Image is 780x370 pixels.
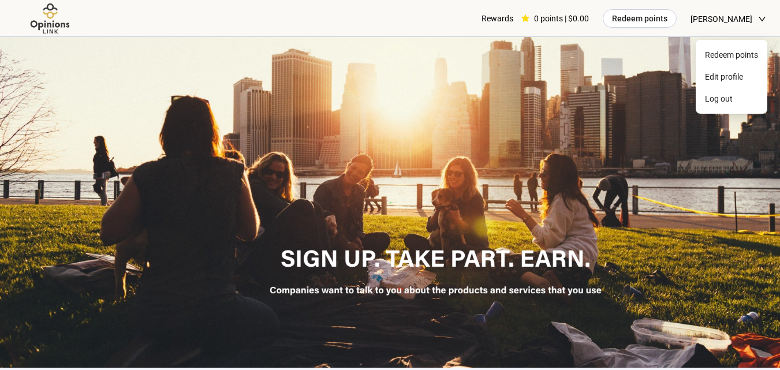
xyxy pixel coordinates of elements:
span: Edit profile [705,70,758,83]
span: Log out [705,92,758,105]
span: star [521,14,529,23]
button: Redeem points [603,9,677,28]
span: [PERSON_NAME] [691,1,752,38]
span: Redeem points [612,12,667,25]
span: Redeem points [705,48,758,61]
span: down [758,15,766,23]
